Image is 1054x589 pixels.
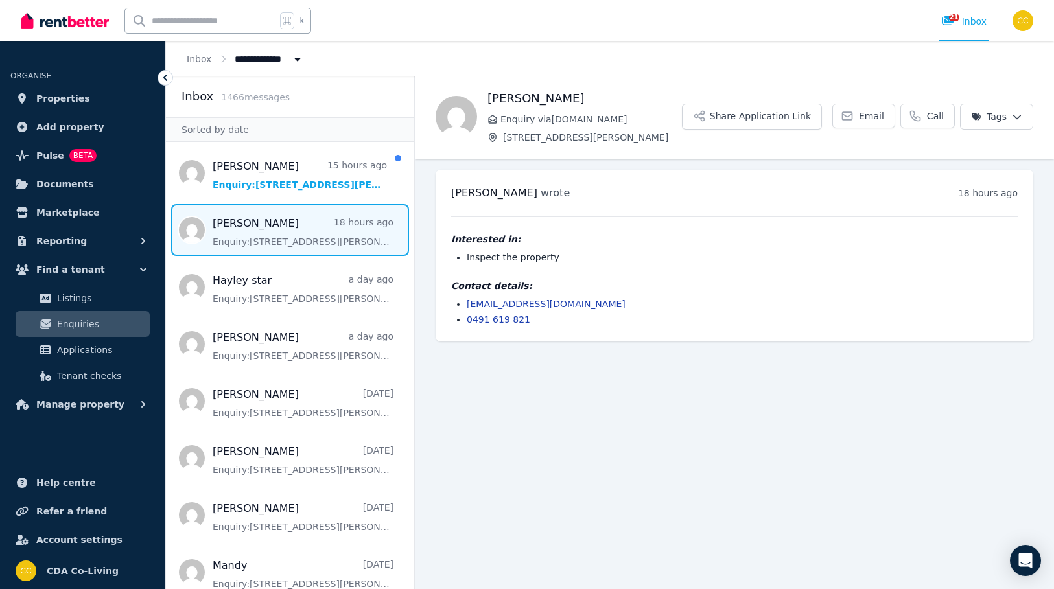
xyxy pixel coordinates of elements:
a: Email [832,104,895,128]
a: [PERSON_NAME][DATE]Enquiry:[STREET_ADDRESS][PERSON_NAME]. [213,501,393,533]
a: Listings [16,285,150,311]
nav: Breadcrumb [166,41,325,76]
a: Applications [16,337,150,363]
a: [PERSON_NAME]18 hours agoEnquiry:[STREET_ADDRESS][PERSON_NAME]. [213,216,393,248]
div: Inbox [941,15,987,28]
a: [PERSON_NAME]15 hours agoEnquiry:[STREET_ADDRESS][PERSON_NAME]. [213,159,387,191]
span: Help centre [36,475,96,491]
time: 18 hours ago [958,188,1018,198]
a: Properties [10,86,155,111]
a: Help centre [10,470,155,496]
a: Enquiries [16,311,150,337]
h4: Interested in: [451,233,1018,246]
h4: Contact details: [451,279,1018,292]
span: Tags [971,110,1007,123]
h2: Inbox [182,87,213,106]
span: 21 [949,14,959,21]
span: Account settings [36,532,123,548]
span: Call [927,110,944,122]
button: Manage property [10,391,155,417]
a: Documents [10,171,155,197]
a: [PERSON_NAME][DATE]Enquiry:[STREET_ADDRESS][PERSON_NAME]. [213,387,393,419]
span: [STREET_ADDRESS][PERSON_NAME] [503,131,682,144]
span: Email [859,110,884,122]
span: BETA [69,149,97,162]
a: Marketplace [10,200,155,225]
a: Hayley stara day agoEnquiry:[STREET_ADDRESS][PERSON_NAME]. [213,273,393,305]
a: PulseBETA [10,143,155,168]
img: CDA Co-Living [16,560,36,581]
span: CDA Co-Living [47,563,119,579]
a: 0491 619 821 [467,314,530,325]
span: Enquiries [57,316,145,332]
button: Find a tenant [10,257,155,283]
span: wrote [541,187,570,199]
span: ORGANISE [10,71,51,80]
span: Pulse [36,148,64,163]
a: Account settings [10,527,155,553]
div: Open Intercom Messenger [1010,545,1041,576]
span: [PERSON_NAME] [451,187,537,199]
span: Applications [57,342,145,358]
span: k [299,16,304,26]
a: [EMAIL_ADDRESS][DOMAIN_NAME] [467,299,626,309]
div: Sorted by date [166,117,414,142]
a: [PERSON_NAME]a day agoEnquiry:[STREET_ADDRESS][PERSON_NAME]. [213,330,393,362]
button: Reporting [10,228,155,254]
li: Inspect the property [467,251,1018,264]
a: Call [900,104,955,128]
span: Properties [36,91,90,106]
a: Add property [10,114,155,140]
a: Refer a friend [10,498,155,524]
span: Tenant checks [57,368,145,384]
button: Tags [960,104,1033,130]
span: Documents [36,176,94,192]
a: Tenant checks [16,363,150,389]
span: Add property [36,119,104,135]
span: 1466 message s [221,92,290,102]
span: Find a tenant [36,262,105,277]
img: CDA Co-Living [1013,10,1033,31]
a: Inbox [187,54,211,64]
button: Share Application Link [682,104,822,130]
span: Enquiry via [DOMAIN_NAME] [500,113,682,126]
span: Listings [57,290,145,306]
span: Reporting [36,233,87,249]
a: [PERSON_NAME][DATE]Enquiry:[STREET_ADDRESS][PERSON_NAME]. [213,444,393,476]
h1: [PERSON_NAME] [487,89,682,108]
span: Marketplace [36,205,99,220]
img: RentBetter [21,11,109,30]
span: Manage property [36,397,124,412]
span: Refer a friend [36,503,107,519]
img: Sally [436,96,477,137]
